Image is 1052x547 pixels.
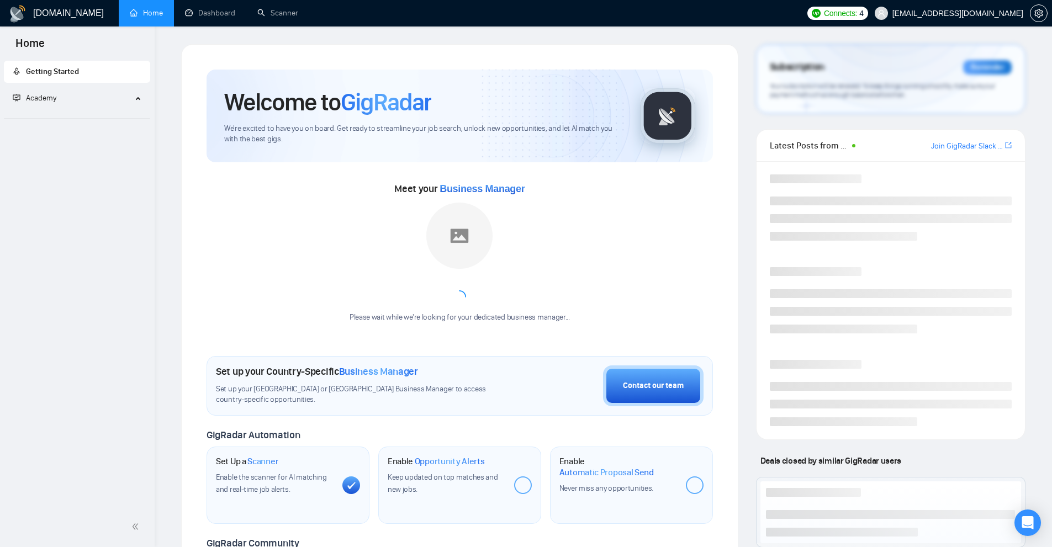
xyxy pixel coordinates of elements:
h1: Enable [559,456,677,477]
img: gigradar-logo.png [640,88,695,144]
span: Opportunity Alerts [415,456,485,467]
li: Getting Started [4,61,150,83]
span: 4 [859,7,864,19]
span: Academy [26,93,56,103]
span: loading [453,290,466,304]
h1: Set up your Country-Specific [216,365,418,378]
span: Your subscription will be renewed. To keep things running smoothly, make sure your payment method... [770,82,995,99]
span: Deals closed by similar GigRadar users [756,451,906,470]
span: user [877,9,885,17]
span: Set up your [GEOGRAPHIC_DATA] or [GEOGRAPHIC_DATA] Business Manager to access country-specific op... [216,384,509,405]
img: logo [9,5,27,23]
span: GigRadar Automation [207,429,300,441]
h1: Enable [388,456,485,467]
button: setting [1030,4,1048,22]
div: Open Intercom Messenger [1014,509,1041,536]
span: Academy [13,93,56,103]
h1: Welcome to [224,87,431,117]
span: Connects: [824,7,857,19]
div: Please wait while we're looking for your dedicated business manager... [343,312,577,323]
img: placeholder.png [426,203,493,269]
button: Contact our team [603,365,704,406]
span: Never miss any opportunities. [559,484,653,493]
span: export [1005,141,1012,150]
a: dashboardDashboard [185,8,235,18]
a: Join GigRadar Slack Community [931,140,1003,152]
span: setting [1030,9,1047,18]
span: Home [7,35,54,59]
li: Academy Homepage [4,114,150,121]
span: Business Manager [440,183,525,194]
a: homeHome [130,8,163,18]
span: Business Manager [339,365,418,378]
span: fund-projection-screen [13,94,20,102]
span: Enable the scanner for AI matching and real-time job alerts. [216,472,327,494]
span: We're excited to have you on board. Get ready to streamline your job search, unlock new opportuni... [224,124,622,145]
span: Automatic Proposal Send [559,467,654,478]
a: export [1005,140,1012,151]
div: Reminder [963,60,1012,75]
span: GigRadar [341,87,431,117]
a: setting [1030,9,1048,18]
h1: Set Up a [216,456,278,467]
span: Keep updated on top matches and new jobs. [388,472,498,494]
span: Scanner [247,456,278,467]
a: searchScanner [257,8,298,18]
span: Meet your [394,183,525,195]
img: upwork-logo.png [812,9,821,18]
span: Subscription [770,58,824,77]
div: Contact our team [623,380,684,392]
span: Latest Posts from the GigRadar Community [770,139,849,152]
span: rocket [13,67,20,75]
span: double-left [131,521,142,532]
span: Getting Started [26,67,79,76]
